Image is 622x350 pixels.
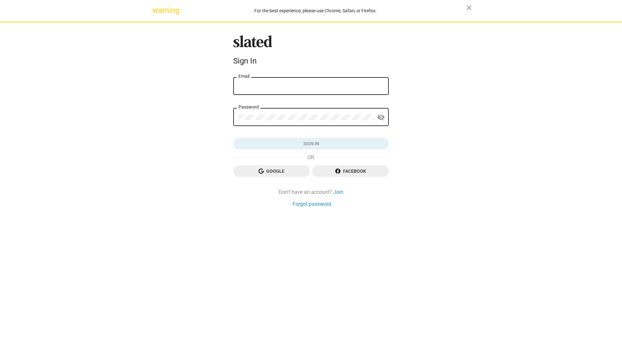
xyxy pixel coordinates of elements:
[233,165,310,177] button: Google
[238,165,305,177] span: Google
[317,165,384,177] span: Facebook
[312,165,389,177] button: Facebook
[233,56,389,65] div: Sign In
[293,201,331,207] a: Forgot password
[152,6,160,14] mat-icon: warning
[465,4,473,12] mat-icon: close
[233,35,389,68] sl-branding: Sign In
[377,112,385,122] mat-icon: visibility_off
[233,189,389,195] div: Don't have an account?
[374,111,387,124] button: Show password
[165,6,466,15] div: For the best experience, please use Chrome, Safari, or Firefox.
[333,189,343,195] a: Join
